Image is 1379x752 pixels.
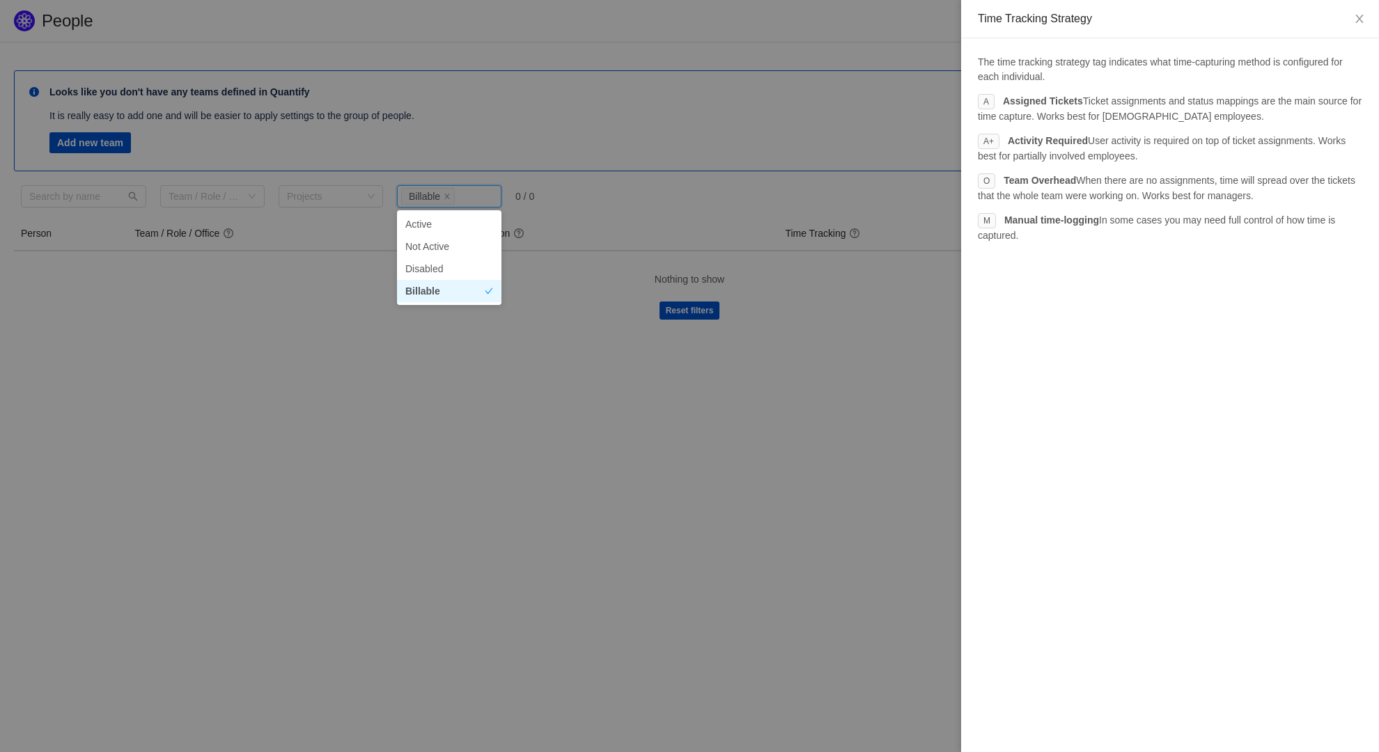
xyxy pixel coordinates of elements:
[978,173,1362,203] p: When there are no assignments, time will spread over the tickets that the whole team were working...
[1354,13,1365,24] i: icon: close
[1004,214,1099,226] strong: Manual time-logging
[978,94,1362,124] p: Ticket assignments and status mappings are the main source for time capture. Works best for [DEMO...
[485,287,493,295] i: icon: check
[1008,135,1088,146] strong: Activity Required
[978,213,1362,243] p: In some cases you may need full control of how time is captured.
[405,263,443,274] span: Disabled
[978,173,995,189] span: O
[1003,95,1083,107] strong: Assigned Tickets
[978,11,1362,26] div: Time Tracking Strategy
[485,242,493,251] i: icon: check
[397,213,501,235] li: Active
[405,241,449,252] span: Not Active
[978,134,999,149] span: A+
[978,134,1362,164] p: User activity is required on top of ticket assignments. Works best for partially involved employees.
[485,265,493,273] i: icon: check
[978,213,996,228] span: M
[978,55,1362,84] p: The time tracking strategy tag indicates what time-capturing method is configured for each indivi...
[485,220,493,228] i: icon: check
[978,94,995,109] span: A
[405,285,440,297] span: Billable
[1004,175,1076,186] strong: Team Overhead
